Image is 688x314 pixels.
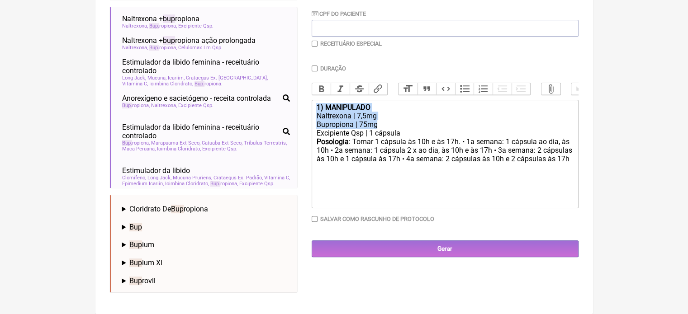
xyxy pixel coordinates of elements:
[122,14,199,23] span: Naltrexona + ropiona
[264,175,290,181] span: Vitamina C
[316,129,573,137] div: Excipiente Qsp | 1 cápsula
[122,166,190,175] span: Estimulador da libido
[129,277,156,285] span: rovil
[320,216,434,222] label: Salvar como rascunho de Protocolo
[129,277,142,285] span: Bup
[122,94,271,103] span: Anorexígeno e sacietógeno - receita controlada
[163,36,175,45] span: bup
[214,175,263,181] span: Crataegus Ex. Padrão
[168,75,185,81] span: Icariim
[202,140,242,146] span: Catuaba Ext Seco
[436,83,455,95] button: Code
[122,223,290,231] summary: Bup
[122,205,290,213] summary: Cloridrato DeBupropiona
[178,45,223,51] span: Celulomax Lm Qsp
[312,10,366,17] label: CPF do Paciente
[149,23,177,29] span: ropiona
[149,81,193,87] span: Ioimbina Cloridrato
[316,137,573,173] div: : Tomar 1 cápsula às 10h e às 17h. • 1a semana: 1 cápsula ao dia, às 10h • 2a semana: 1 cápsula 2...
[122,146,156,152] span: Maca Peruana
[129,258,162,267] span: ium Xl
[129,240,154,249] span: ium
[312,240,579,257] input: Gerar
[147,175,171,181] span: Long Jack
[239,181,275,187] span: Excipiente Qsp
[151,140,200,146] span: Marapuama Ext Seco
[571,83,590,95] button: Undo
[399,83,418,95] button: Heading
[122,181,164,187] span: Epimedium Icariin
[165,181,209,187] span: Ioimbina Cloridrato
[122,36,256,45] span: Naltrexona + ropiona ação prolongada
[163,14,175,23] span: bup
[244,140,287,146] span: Tribulus Terrestris
[122,123,279,140] span: Estimulador da libido feminina - receituário controlado
[122,103,132,108] span: Bup
[122,277,290,285] summary: Buprovil
[149,23,159,29] span: Bup
[122,75,146,81] span: Long Jack
[122,81,148,87] span: Vitamina C
[320,40,382,47] label: Receituário Especial
[195,81,204,87] span: Bup
[331,83,350,95] button: Italic
[149,45,177,51] span: ropiona
[122,240,290,249] summary: Bupium
[210,181,238,187] span: ropiona
[151,103,177,108] span: Naltrexona
[178,103,214,108] span: Excipiente Qsp
[312,83,331,95] button: Bold
[316,137,348,146] strong: Posologia
[122,140,150,146] span: ropiona
[173,175,212,181] span: Mucuna Pruriens
[320,65,346,72] label: Duração
[202,146,237,152] span: Excipiente Qsp
[122,58,290,75] span: Estimulador da libido feminina - receituário controlado
[122,175,146,181] span: Clomifeno
[122,258,290,267] summary: Bupium Xl
[493,83,512,95] button: Decrease Level
[122,140,132,146] span: Bup
[122,45,148,51] span: Naltrexona
[195,81,223,87] span: ropiona
[129,258,142,267] span: Bup
[210,181,220,187] span: Bup
[171,205,184,213] span: Bup
[149,45,159,51] span: Bup
[316,112,573,120] div: Naltrexona | 7,5mg
[316,120,573,129] div: Bupropiona | 75mg
[129,205,208,213] span: Cloridrato De ropiona
[350,83,369,95] button: Strikethrough
[178,23,214,29] span: Excipiente Qsp
[122,103,150,108] span: ropiona
[369,83,388,95] button: Link
[474,83,493,95] button: Numbers
[455,83,474,95] button: Bullets
[316,103,370,112] strong: 1) MANIPULADO
[122,23,148,29] span: Naltrexona
[541,83,560,95] button: Attach Files
[418,83,437,95] button: Quote
[512,83,531,95] button: Increase Level
[129,240,142,249] span: Bup
[129,223,142,231] span: Bup
[186,75,268,81] span: Crataegus Ex. [GEOGRAPHIC_DATA]
[147,75,166,81] span: Mucuna
[157,146,201,152] span: Ioimbina Cloridrato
